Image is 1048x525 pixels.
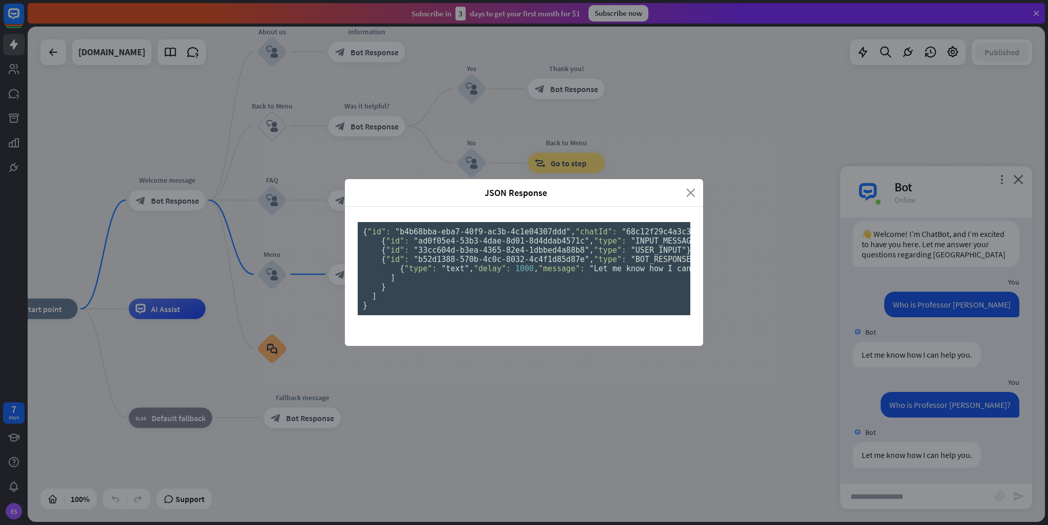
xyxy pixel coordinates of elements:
[413,236,589,246] span: "ad0f05e4-53b3-4dae-8d01-8d4ddab4571c"
[8,4,39,35] button: Open LiveChat chat widget
[413,246,589,255] span: "33cc604d-b3ea-4365-82e4-1dbbed4a88b8"
[594,255,626,264] span: "type":
[386,236,409,246] span: "id":
[594,246,626,255] span: "type":
[515,264,534,273] span: 1000
[589,264,742,273] span: "Let me know how I can help you."
[686,187,695,199] i: close
[358,222,690,315] pre: { , , , , , , , { , , , , , , , }, [ , , , ], [ { , , }, { , }, { , , [ { , , } ] } ] }
[413,255,589,264] span: "b52d1388-570b-4c0c-8032-4c4f1d85d87e"
[367,227,390,236] span: "id":
[442,264,469,273] span: "text"
[631,246,686,255] span: "USER_INPUT"
[474,264,511,273] span: "delay":
[631,236,700,246] span: "INPUT_MESSAGE"
[404,264,436,273] span: "type":
[631,255,695,264] span: "BOT_RESPONSE"
[386,246,409,255] span: "id":
[575,227,617,236] span: "chatId":
[622,227,742,236] span: "68c12f29c4a3c3000797b9c9"
[386,255,409,264] span: "id":
[594,236,626,246] span: "type":
[538,264,584,273] span: "message":
[353,187,679,199] span: JSON Response
[395,227,571,236] span: "b4b68bba-eba7-40f9-ac3b-4c1e04307ddd"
